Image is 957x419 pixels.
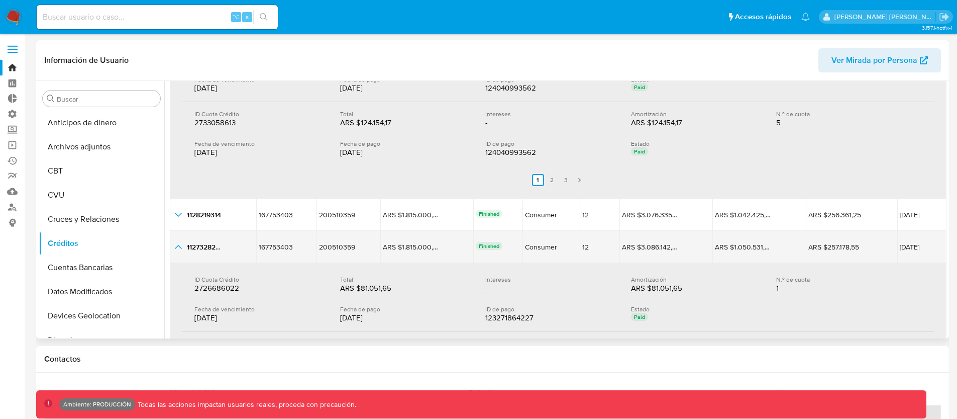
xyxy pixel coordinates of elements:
button: CVU [39,183,164,207]
a: Salir [939,12,949,22]
a: Notificaciones [801,13,810,21]
span: Accesos rápidos [735,12,791,22]
button: Datos Modificados [39,280,164,304]
h1: Información de Usuario [44,55,129,65]
button: Anticipos de dinero [39,111,164,135]
button: Buscar [47,95,55,103]
p: Todas las acciones impactan usuarios reales, proceda con precaución. [135,400,356,409]
h1: Contactos [44,354,941,364]
button: Cruces y Relaciones [39,207,164,231]
span: ⌥ [232,12,240,22]
button: Devices Geolocation [39,304,164,328]
input: Buscar usuario o caso... [37,11,278,24]
span: Chat [776,387,793,398]
button: Direcciones [39,328,164,352]
button: CBT [39,159,164,183]
p: Ambiente: PRODUCCIÓN [63,402,131,406]
span: Ver Mirada por Persona [831,48,917,72]
button: Créditos [39,231,164,256]
span: Historial CX [170,387,214,398]
p: victor.david@mercadolibre.com.co [834,12,936,22]
button: Cuentas Bancarias [39,256,164,280]
button: search-icon [253,10,274,24]
span: Soluciones [468,387,508,398]
span: s [246,12,249,22]
button: Ver Mirada por Persona [818,48,941,72]
button: Archivos adjuntos [39,135,164,159]
input: Buscar [57,95,156,104]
